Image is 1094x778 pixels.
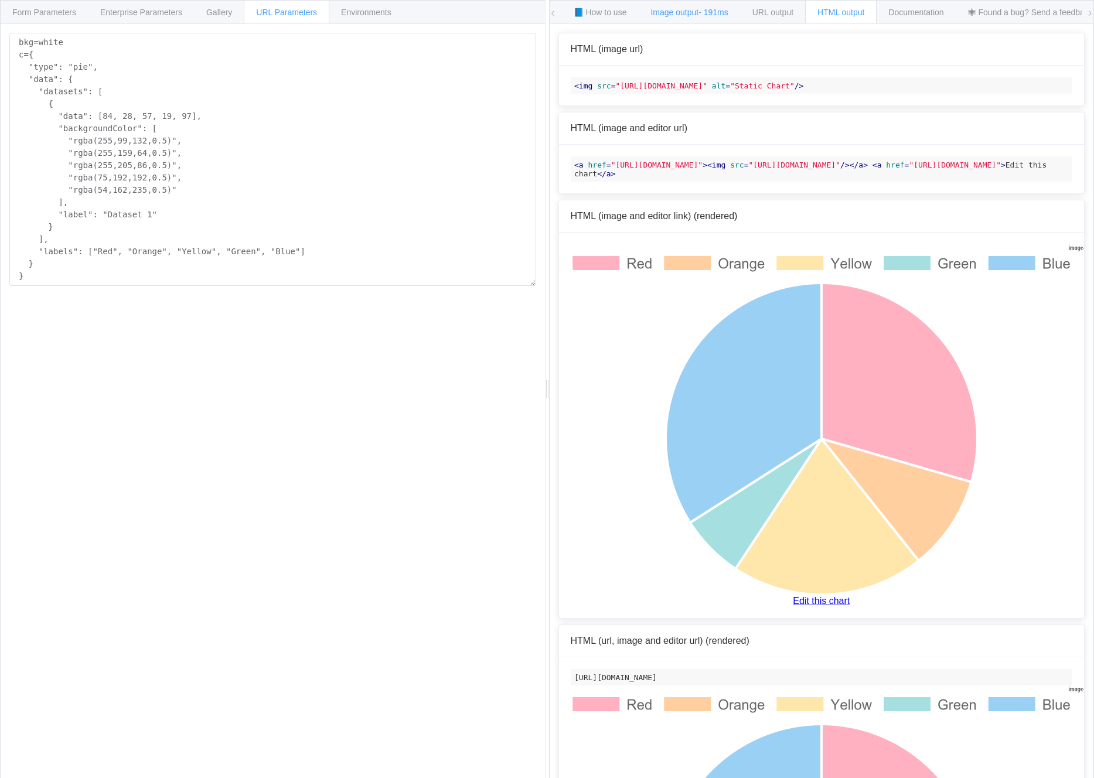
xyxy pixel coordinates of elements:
[571,156,1073,182] code: Edit this chart
[597,81,611,90] span: src
[571,596,1073,606] a: Edit this chart
[571,211,738,221] span: HTML (image and editor link) (rendered)
[574,81,803,90] span: < = = />
[730,81,795,90] span: "Static Chart"
[579,81,592,90] span: img
[858,161,863,169] span: a
[574,161,707,169] span: < = >
[817,8,864,17] span: HTML output
[588,161,606,169] span: href
[571,636,749,646] span: HTML (url, image and editor url) (rendered)
[850,161,868,169] span: </ >
[256,8,317,17] span: URL Parameters
[886,161,904,169] span: href
[597,169,615,178] span: </ >
[611,161,703,169] span: "[URL][DOMAIN_NAME]"
[206,8,232,17] span: Gallery
[574,8,627,17] span: 📘 How to use
[712,81,725,90] span: alt
[650,8,728,17] span: Image output
[712,161,725,169] span: img
[748,161,840,169] span: "[URL][DOMAIN_NAME]"
[909,161,1001,169] span: "[URL][DOMAIN_NAME]"
[615,81,707,90] span: "[URL][DOMAIN_NAME]"
[571,123,687,133] span: HTML (image and editor url)
[341,8,391,17] span: Environments
[698,8,728,17] span: - 191ms
[100,8,182,17] span: Enterprise Parameters
[730,161,744,169] span: src
[571,44,643,54] span: HTML (image url)
[579,161,584,169] span: a
[707,161,850,169] span: < = />
[606,169,611,178] span: a
[571,669,1073,685] code: [URL][DOMAIN_NAME]
[873,161,1006,169] span: < = >
[12,8,76,17] span: Form Parameters
[877,161,882,169] span: a
[888,8,943,17] span: Documentation
[752,8,793,17] span: URL output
